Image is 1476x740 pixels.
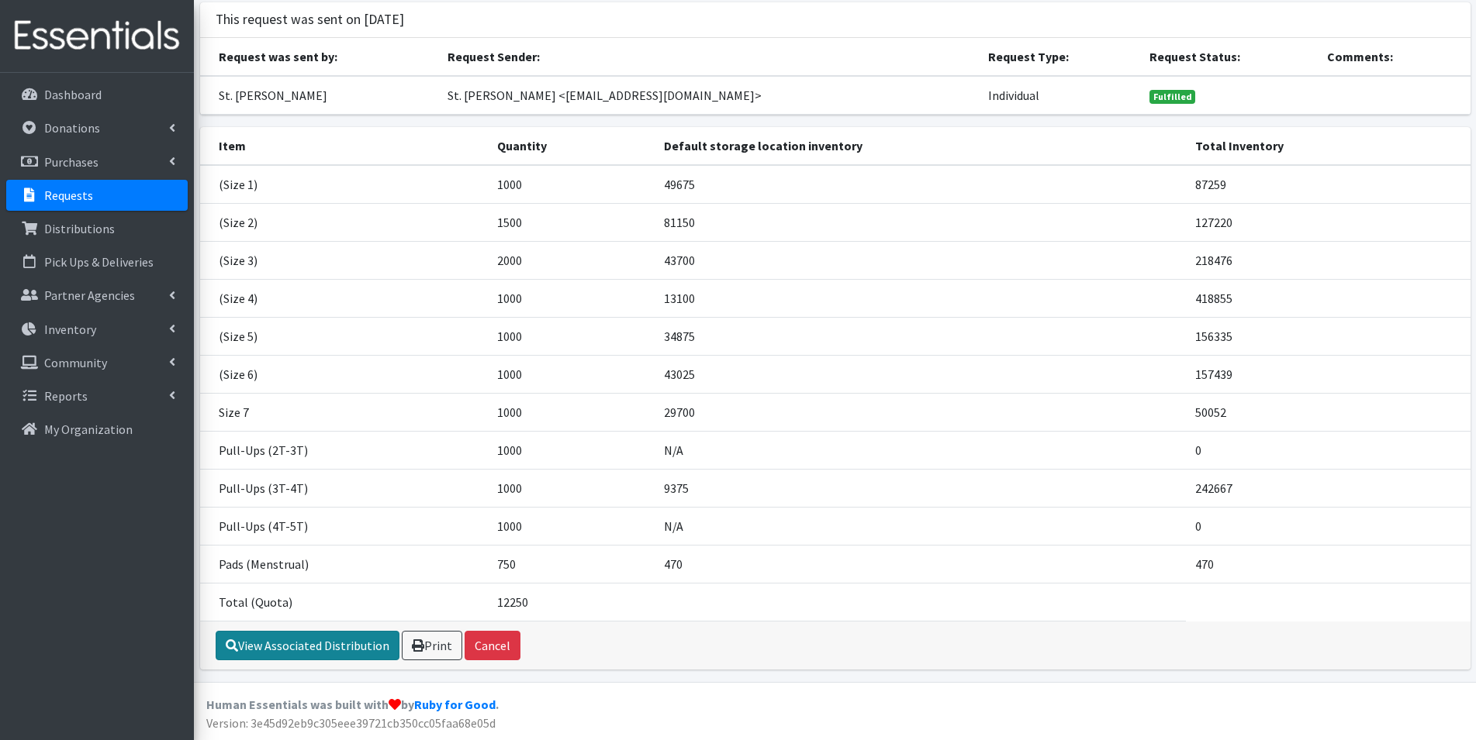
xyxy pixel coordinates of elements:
[44,322,96,337] p: Inventory
[1186,203,1471,241] td: 127220
[6,414,188,445] a: My Organization
[200,469,489,507] td: Pull-Ups (3T-4T)
[488,583,655,621] td: 12250
[655,165,1186,204] td: 49675
[488,165,655,204] td: 1000
[44,355,107,370] p: Community
[200,355,489,393] td: (Size 6)
[206,697,499,712] strong: Human Essentials was built with by .
[6,314,188,345] a: Inventory
[6,380,188,411] a: Reports
[6,280,188,311] a: Partner Agencies
[655,545,1186,583] td: 470
[655,203,1186,241] td: 81150
[488,279,655,317] td: 1000
[488,469,655,507] td: 1000
[44,87,102,102] p: Dashboard
[200,583,489,621] td: Total (Quota)
[1186,241,1471,279] td: 218476
[655,127,1186,165] th: Default storage location inventory
[488,203,655,241] td: 1500
[402,631,462,660] a: Print
[1186,431,1471,469] td: 0
[1186,469,1471,507] td: 242667
[200,241,489,279] td: (Size 3)
[979,38,1140,76] th: Request Type:
[1149,90,1196,104] span: Fulfilled
[465,631,520,660] button: Cancel
[488,241,655,279] td: 2000
[44,422,133,437] p: My Organization
[216,12,404,28] h3: This request was sent on [DATE]
[6,246,188,277] a: Pick Ups & Deliveries
[655,279,1186,317] td: 13100
[979,76,1140,115] td: Individual
[44,120,100,136] p: Donations
[44,154,99,170] p: Purchases
[216,631,399,660] a: View Associated Distribution
[1186,165,1471,204] td: 87259
[200,507,489,545] td: Pull-Ups (4T-5T)
[200,279,489,317] td: (Size 4)
[438,38,979,76] th: Request Sender:
[206,715,496,731] span: Version: 3e45d92eb9c305eee39721cb350cc05faa68e05d
[1186,355,1471,393] td: 157439
[200,165,489,204] td: (Size 1)
[655,507,1186,545] td: N/A
[655,355,1186,393] td: 43025
[1140,38,1318,76] th: Request Status:
[44,388,88,404] p: Reports
[6,10,188,62] img: HumanEssentials
[200,38,438,76] th: Request was sent by:
[44,254,154,270] p: Pick Ups & Deliveries
[200,317,489,355] td: (Size 5)
[414,697,496,712] a: Ruby for Good
[488,431,655,469] td: 1000
[488,317,655,355] td: 1000
[200,127,489,165] th: Item
[44,188,93,203] p: Requests
[200,76,438,115] td: St. [PERSON_NAME]
[1186,545,1471,583] td: 470
[438,76,979,115] td: St. [PERSON_NAME] <[EMAIL_ADDRESS][DOMAIN_NAME]>
[1186,127,1471,165] th: Total Inventory
[6,112,188,143] a: Donations
[655,393,1186,431] td: 29700
[655,241,1186,279] td: 43700
[6,213,188,244] a: Distributions
[6,146,188,177] a: Purchases
[200,431,489,469] td: Pull-Ups (2T-3T)
[655,431,1186,469] td: N/A
[6,347,188,378] a: Community
[200,545,489,583] td: Pads (Menstrual)
[655,317,1186,355] td: 34875
[1186,279,1471,317] td: 418855
[1318,38,1471,76] th: Comments:
[1186,317,1471,355] td: 156335
[655,469,1186,507] td: 9375
[6,180,188,211] a: Requests
[200,203,489,241] td: (Size 2)
[1186,507,1471,545] td: 0
[44,221,115,236] p: Distributions
[488,127,655,165] th: Quantity
[488,507,655,545] td: 1000
[44,287,135,303] p: Partner Agencies
[200,393,489,431] td: Size 7
[488,545,655,583] td: 750
[6,79,188,110] a: Dashboard
[488,393,655,431] td: 1000
[1186,393,1471,431] td: 50052
[488,355,655,393] td: 1000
